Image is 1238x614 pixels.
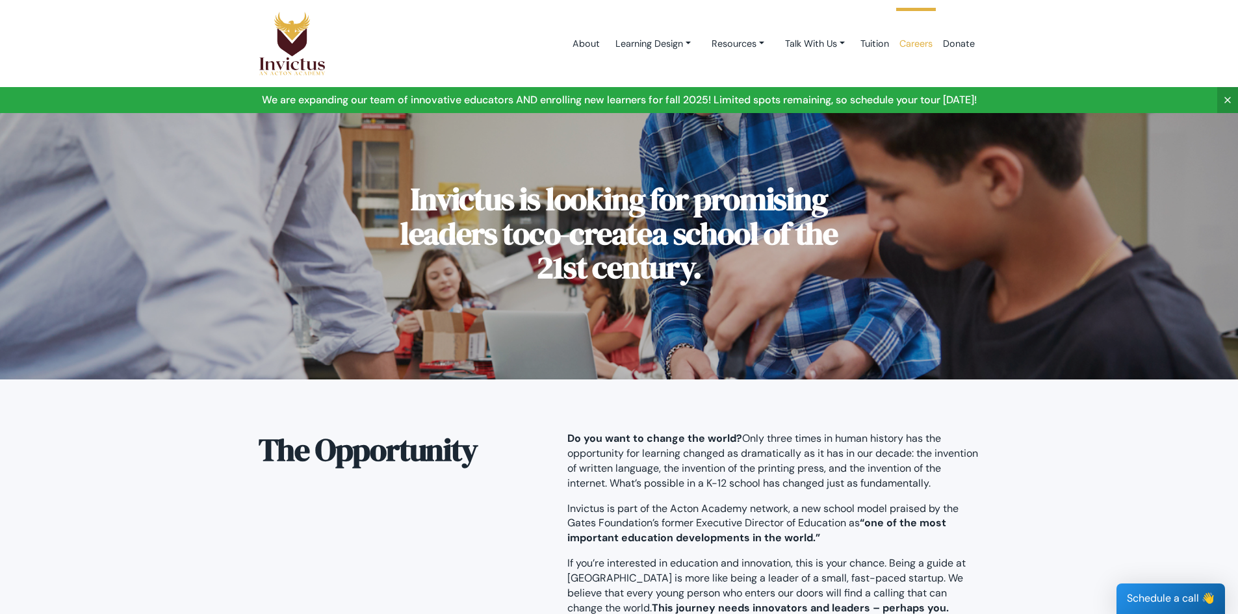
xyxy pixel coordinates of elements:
a: Tuition [855,16,894,71]
img: Logo [259,11,326,76]
p: Only three times in human history has the opportunity for learning changed as dramatically as it ... [567,431,980,491]
a: Resources [701,32,775,56]
div: Schedule a call 👋 [1116,583,1225,614]
a: Learning Design [605,32,701,56]
strong: “one of the most important education developments in the world.” [567,516,946,544]
span: co-create [529,212,652,255]
h1: Invictus is looking for promising leaders to a school of the 21st century. [382,182,857,285]
a: Donate [938,16,980,71]
a: Talk With Us [775,32,855,56]
a: Careers [894,16,938,71]
a: About [567,16,605,71]
strong: Do you want to change the world? [567,431,742,445]
h2: The Opportunity [259,431,548,469]
p: Invictus is part of the Acton Academy network, a new school model praised by the Gates Foundation... [567,502,980,546]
